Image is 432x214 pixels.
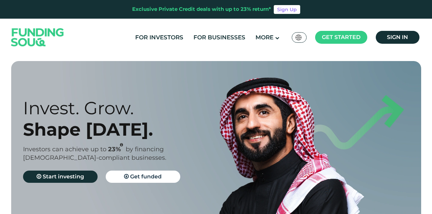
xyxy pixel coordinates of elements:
[132,5,271,13] div: Exclusive Private Credit deals with up to 23% return*
[387,34,408,40] span: Sign in
[255,34,273,41] span: More
[108,145,126,153] span: 23%
[120,143,123,147] i: 23% IRR (expected) ~ 15% Net yield (expected)
[23,171,98,183] a: Start investing
[23,145,166,161] span: by financing [DEMOGRAPHIC_DATA]-compliant businesses.
[376,31,419,44] a: Sign in
[106,171,180,183] a: Get funded
[23,119,228,140] div: Shape [DATE].
[322,34,361,40] span: Get started
[43,173,84,180] span: Start investing
[130,173,162,180] span: Get funded
[274,5,300,14] a: Sign Up
[133,32,185,43] a: For Investors
[4,20,71,55] img: Logo
[295,35,302,40] img: SA Flag
[23,97,228,119] div: Invest. Grow.
[23,145,106,153] span: Investors can achieve up to
[192,32,247,43] a: For Businesses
